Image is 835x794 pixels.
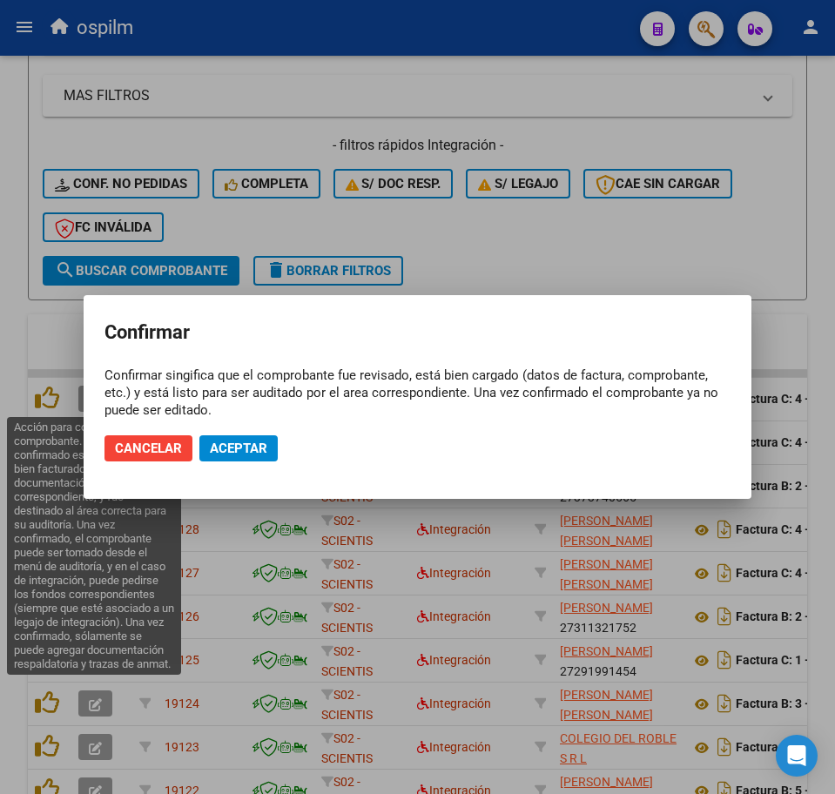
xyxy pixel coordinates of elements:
[776,735,818,777] div: Open Intercom Messenger
[199,435,278,461] button: Aceptar
[104,435,192,461] button: Cancelar
[104,367,731,419] div: Confirmar singifica que el comprobante fue revisado, está bien cargado (datos de factura, comprob...
[210,441,267,456] span: Aceptar
[115,441,182,456] span: Cancelar
[104,316,731,349] h2: Confirmar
